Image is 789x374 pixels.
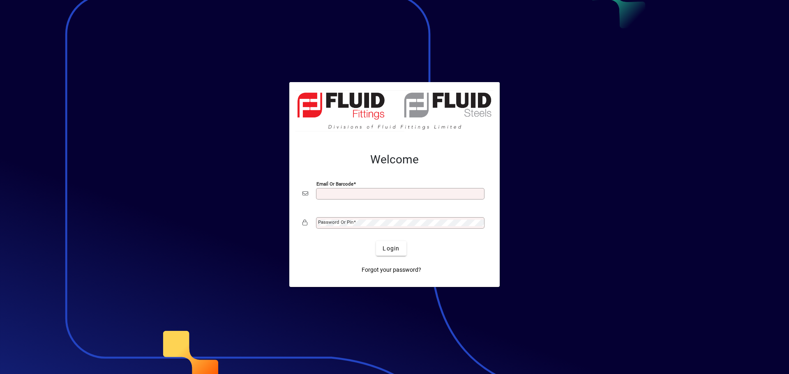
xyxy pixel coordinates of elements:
span: Forgot your password? [362,266,421,274]
h2: Welcome [302,153,487,167]
button: Login [376,241,406,256]
mat-label: Email or Barcode [316,181,353,187]
mat-label: Password or Pin [318,219,353,225]
a: Forgot your password? [358,262,424,277]
span: Login [383,244,399,253]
